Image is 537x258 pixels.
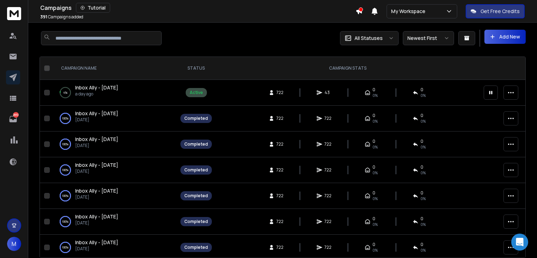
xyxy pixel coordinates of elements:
[40,14,83,20] p: Campaigns added
[420,139,423,144] span: 0
[420,87,423,93] span: 0
[190,90,203,95] div: Active
[420,118,426,124] span: 0 %
[62,192,68,199] p: 100 %
[324,141,332,147] span: 722
[372,144,378,150] span: 0%
[372,247,378,253] span: 0%
[420,190,423,196] span: 0
[276,245,284,250] span: 722
[62,141,68,148] p: 100 %
[75,91,118,97] p: a day ago
[372,216,375,222] span: 0
[276,167,284,173] span: 722
[420,164,423,170] span: 0
[420,222,426,227] span: 0 %
[372,93,378,98] span: 0%
[75,213,118,220] span: Inbox Ally - [DATE]
[75,169,118,174] p: [DATE]
[481,8,520,15] p: Get Free Credits
[13,112,19,118] p: 2851
[75,239,118,246] a: Inbox Ally - [DATE]
[372,190,375,196] span: 0
[276,219,284,224] span: 722
[75,117,118,123] p: [DATE]
[276,90,284,95] span: 722
[75,194,118,200] p: [DATE]
[75,187,118,194] a: Inbox Ally - [DATE]
[53,131,176,157] td: 100%Inbox Ally - [DATE][DATE]
[420,242,423,247] span: 0
[53,57,176,80] th: CAMPAIGN NAME
[75,136,118,143] a: Inbox Ally - [DATE]
[324,116,332,121] span: 722
[372,242,375,247] span: 0
[63,89,67,96] p: 4 %
[276,141,284,147] span: 722
[420,93,426,98] span: 0 %
[324,167,332,173] span: 722
[372,222,378,227] span: 0%
[53,209,176,235] td: 100%Inbox Ally - [DATE][DATE]
[75,84,118,91] a: Inbox Ally - [DATE]
[324,219,332,224] span: 722
[75,143,118,148] p: [DATE]
[372,113,375,118] span: 0
[372,87,375,93] span: 0
[184,116,208,121] div: Completed
[403,31,454,45] button: Newest First
[324,245,332,250] span: 722
[324,193,332,199] span: 722
[62,166,68,174] p: 100 %
[354,35,383,42] p: All Statuses
[420,170,426,176] span: 0 %
[75,213,118,220] a: Inbox Ally - [DATE]
[75,110,118,117] span: Inbox Ally - [DATE]
[484,30,526,44] button: Add New
[324,90,332,95] span: 43
[511,234,528,251] div: Open Intercom Messenger
[420,247,426,253] span: 0 %
[420,144,426,150] span: 0 %
[75,239,118,246] span: Inbox Ally - [DATE]
[184,245,208,250] div: Completed
[216,57,479,80] th: CAMPAIGN STATS
[184,219,208,224] div: Completed
[372,170,378,176] span: 0%
[372,139,375,144] span: 0
[75,162,118,169] a: Inbox Ally - [DATE]
[420,113,423,118] span: 0
[176,57,216,80] th: STATUS
[372,164,375,170] span: 0
[62,218,68,225] p: 100 %
[184,141,208,147] div: Completed
[466,4,525,18] button: Get Free Credits
[75,220,118,226] p: [DATE]
[40,3,356,13] div: Campaigns
[62,115,68,122] p: 100 %
[391,8,428,15] p: My Workspace
[76,3,110,13] button: Tutorial
[6,112,20,126] a: 2851
[420,216,423,222] span: 0
[75,246,118,252] p: [DATE]
[40,14,47,20] span: 391
[7,237,21,251] button: M
[184,167,208,173] div: Completed
[53,157,176,183] td: 100%Inbox Ally - [DATE][DATE]
[372,118,378,124] span: 0%
[372,196,378,201] span: 0%
[53,106,176,131] td: 100%Inbox Ally - [DATE][DATE]
[53,80,176,106] td: 4%Inbox Ally - [DATE]a day ago
[420,196,426,201] span: 0 %
[53,183,176,209] td: 100%Inbox Ally - [DATE][DATE]
[184,193,208,199] div: Completed
[75,110,118,117] a: Inbox Ally - [DATE]
[75,136,118,142] span: Inbox Ally - [DATE]
[276,193,284,199] span: 722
